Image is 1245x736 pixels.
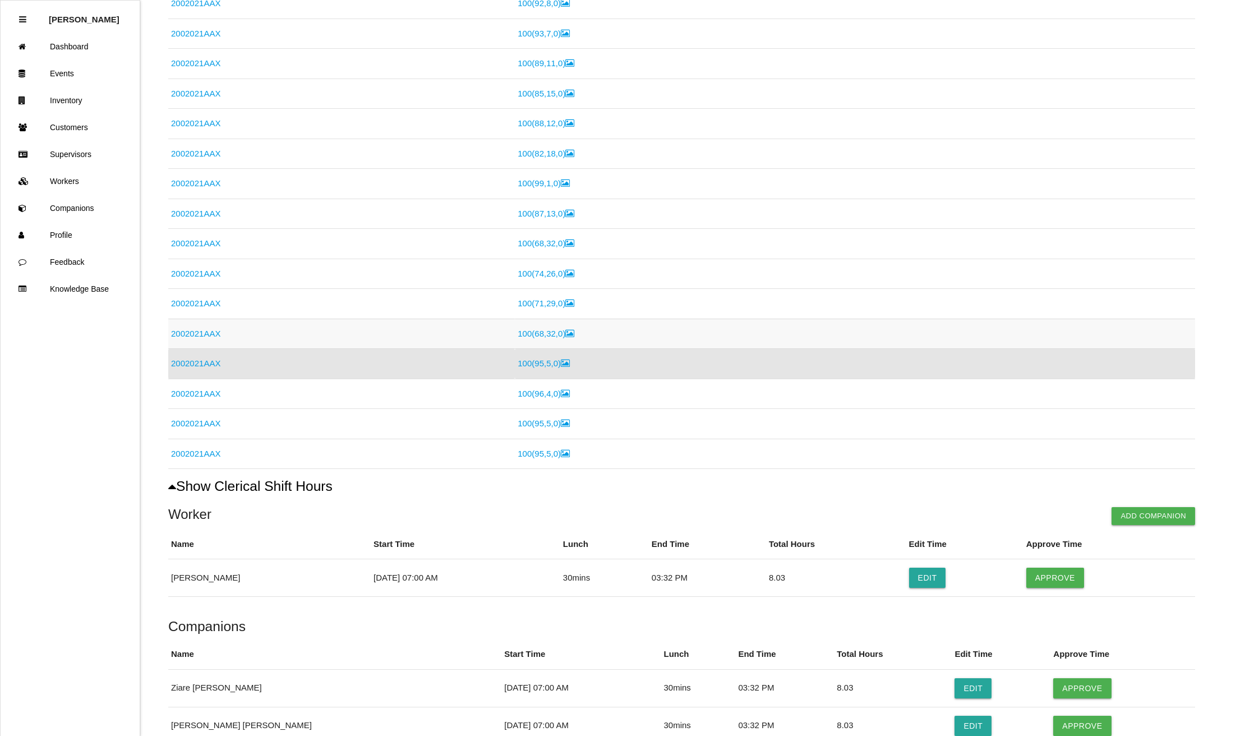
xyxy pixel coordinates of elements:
[565,299,574,307] i: Image Inside
[1053,678,1111,698] button: Approve
[1,87,140,114] a: Inventory
[906,530,1023,559] th: Edit Time
[518,58,574,68] a: 100(89,11,0)
[1112,507,1195,525] button: Add Companion
[49,6,119,24] p: Rosie Blandino
[371,559,560,597] td: [DATE] 07:00 AM
[561,449,570,458] i: Image Inside
[1,60,140,87] a: Events
[735,669,834,707] td: 03:32 PM
[171,178,220,188] a: 2002021AAX
[565,59,574,67] i: Image Inside
[171,238,220,248] a: 2002021AAX
[565,89,574,98] i: Image Inside
[661,640,735,669] th: Lunch
[518,118,574,128] a: 100(88,12,0)
[171,58,220,68] a: 2002021AAX
[168,479,333,494] button: Show Clerical Shift Hours
[565,149,574,158] i: Image Inside
[649,530,766,559] th: End Time
[518,358,570,368] a: 100(95,5,0)
[560,559,649,597] td: 30 mins
[171,118,220,128] a: 2002021AAX
[1,249,140,275] a: Feedback
[1023,530,1196,559] th: Approve Time
[171,389,220,398] a: 2002021AAX
[518,89,574,98] a: 100(85,15,0)
[560,530,649,559] th: Lunch
[171,89,220,98] a: 2002021AAX
[518,418,570,428] a: 100(95,5,0)
[518,298,574,308] a: 100(71,29,0)
[561,419,570,427] i: Image Inside
[171,418,220,428] a: 2002021AAX
[171,269,220,278] a: 2002021AAX
[1,168,140,195] a: Workers
[561,179,570,187] i: Image Inside
[518,209,574,218] a: 100(87,13,0)
[168,530,371,559] th: Name
[518,389,570,398] a: 100(96,4,0)
[171,449,220,458] a: 2002021AAX
[171,298,220,308] a: 2002021AAX
[565,209,574,218] i: Image Inside
[168,559,371,597] td: [PERSON_NAME]
[565,119,574,127] i: Image Inside
[1,114,140,141] a: Customers
[518,329,574,338] a: 100(68,32,0)
[1050,640,1195,669] th: Approve Time
[371,530,560,559] th: Start Time
[565,239,574,247] i: Image Inside
[501,669,661,707] td: [DATE] 07:00 AM
[766,559,906,597] td: 8.03
[834,669,952,707] td: 8.03
[168,507,1195,522] h4: Worker
[518,178,570,188] a: 100(99,1,0)
[168,619,1195,634] h5: Companions
[955,678,992,698] button: Edit
[1,275,140,302] a: Knowledge Base
[834,640,952,669] th: Total Hours
[1026,568,1084,588] button: Approve
[565,329,574,338] i: Image Inside
[1,141,140,168] a: Supervisors
[168,640,501,669] th: Name
[561,359,570,367] i: Image Inside
[1,222,140,249] a: Profile
[171,149,220,158] a: 2002021AAX
[518,29,570,38] a: 100(93,7,0)
[952,640,1050,669] th: Edit Time
[518,449,570,458] a: 100(95,5,0)
[955,716,992,736] button: Edit
[561,389,570,398] i: Image Inside
[1053,716,1111,736] button: Approve
[171,29,220,38] a: 2002021AAX
[649,559,766,597] td: 03:32 PM
[168,669,501,707] td: Ziare [PERSON_NAME]
[661,669,735,707] td: 30 mins
[171,358,220,368] a: 2002021AAX
[518,269,574,278] a: 100(74,26,0)
[565,269,574,278] i: Image Inside
[171,209,220,218] a: 2002021AAX
[19,6,26,33] div: Close
[735,640,834,669] th: End Time
[561,29,570,38] i: Image Inside
[518,238,574,248] a: 100(68,32,0)
[1,33,140,60] a: Dashboard
[518,149,574,158] a: 100(82,18,0)
[1,195,140,222] a: Companions
[766,530,906,559] th: Total Hours
[909,568,946,588] button: Edit
[171,329,220,338] a: 2002021AAX
[501,640,661,669] th: Start Time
